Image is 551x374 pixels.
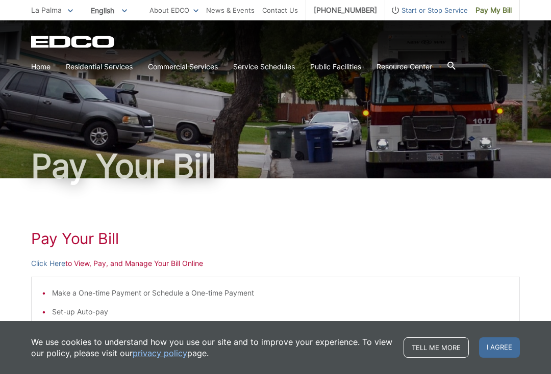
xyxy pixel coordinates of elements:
h1: Pay Your Bill [31,150,520,182]
a: News & Events [206,5,255,16]
span: Pay My Bill [475,5,512,16]
a: Resource Center [377,61,432,72]
p: We use cookies to understand how you use our site and to improve your experience. To view our pol... [31,336,393,359]
a: Tell me more [404,337,469,358]
span: I agree [479,337,520,358]
h1: Pay Your Bill [31,229,520,248]
a: Click Here [31,258,65,269]
a: Service Schedules [233,61,295,72]
a: About EDCO [149,5,198,16]
a: privacy policy [133,348,187,359]
p: to View, Pay, and Manage Your Bill Online [31,258,520,269]
span: English [83,2,135,19]
a: Contact Us [262,5,298,16]
a: Home [31,61,51,72]
a: Residential Services [66,61,133,72]
a: EDCD logo. Return to the homepage. [31,36,116,48]
span: La Palma [31,6,62,14]
a: Commercial Services [148,61,218,72]
li: Make a One-time Payment or Schedule a One-time Payment [52,287,509,299]
li: Set-up Auto-pay [52,306,509,317]
a: Public Facilities [310,61,361,72]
